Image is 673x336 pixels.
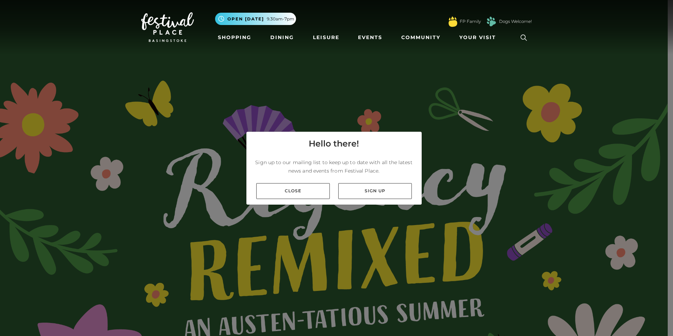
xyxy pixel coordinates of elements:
a: Dogs Welcome! [499,18,532,25]
a: Your Visit [457,31,502,44]
p: Sign up to our mailing list to keep up to date with all the latest news and events from Festival ... [252,158,416,175]
a: Shopping [215,31,254,44]
a: Close [256,183,330,199]
button: Open [DATE] 9.30am-7pm [215,13,296,25]
a: Events [355,31,385,44]
span: Your Visit [459,34,496,41]
a: Leisure [310,31,342,44]
a: Dining [268,31,297,44]
a: Sign up [338,183,412,199]
a: FP Family [460,18,481,25]
span: 9.30am-7pm [267,16,294,22]
a: Community [398,31,443,44]
span: Open [DATE] [227,16,264,22]
h4: Hello there! [309,137,359,150]
img: Festival Place Logo [141,12,194,42]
